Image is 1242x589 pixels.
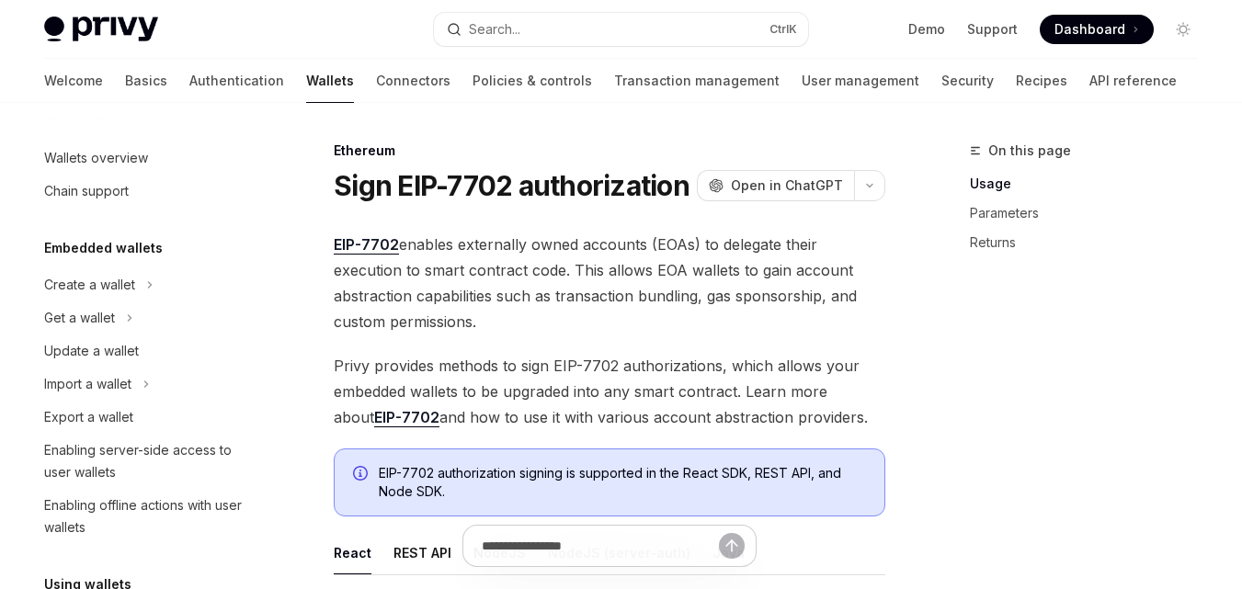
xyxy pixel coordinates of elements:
div: Update a wallet [44,340,139,362]
span: Ctrl K [769,22,797,37]
h5: Embedded wallets [44,237,163,259]
a: Chain support [29,175,265,208]
a: Usage [970,169,1213,198]
div: Search... [469,18,520,40]
div: EIP-7702 authorization signing is supported in the React SDK, REST API, and Node SDK. [379,464,866,501]
a: Welcome [44,59,103,103]
a: Wallets overview [29,142,265,175]
a: Recipes [1016,59,1067,103]
a: User management [802,59,919,103]
div: Ethereum [334,142,885,160]
a: Demo [908,20,945,39]
a: Policies & controls [473,59,592,103]
a: Authentication [189,59,284,103]
div: Enabling server-side access to user wallets [44,439,254,483]
svg: Info [353,466,371,484]
a: Security [941,59,994,103]
div: Export a wallet [44,406,133,428]
img: light logo [44,17,158,42]
a: Dashboard [1040,15,1154,44]
a: Export a wallet [29,401,265,434]
a: Parameters [970,198,1213,228]
button: Search...CtrlK [434,13,809,46]
a: Enabling server-side access to user wallets [29,434,265,489]
span: enables externally owned accounts (EOAs) to delegate their execution to smart contract code. This... [334,232,885,334]
a: Basics [125,59,167,103]
a: Enabling offline actions with user wallets [29,489,265,544]
a: Connectors [376,59,450,103]
span: On this page [988,140,1071,162]
div: Get a wallet [44,307,115,329]
div: Create a wallet [44,274,135,296]
div: Wallets overview [44,147,148,169]
span: Privy provides methods to sign EIP-7702 authorizations, which allows your embedded wallets to be ... [334,353,885,430]
button: Send message [719,533,745,559]
div: Enabling offline actions with user wallets [44,494,254,538]
a: Wallets [306,59,354,103]
button: Toggle dark mode [1168,15,1198,44]
a: Update a wallet [29,334,265,368]
a: Transaction management [614,59,780,103]
div: Chain support [44,180,129,202]
div: Import a wallet [44,373,131,395]
h1: Sign EIP-7702 authorization [334,169,689,202]
a: EIP-7702 [334,235,399,255]
a: EIP-7702 [374,408,439,427]
button: Open in ChatGPT [697,170,854,201]
span: Open in ChatGPT [731,176,843,195]
a: Returns [970,228,1213,257]
span: Dashboard [1054,20,1125,39]
a: API reference [1089,59,1177,103]
a: Support [967,20,1018,39]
